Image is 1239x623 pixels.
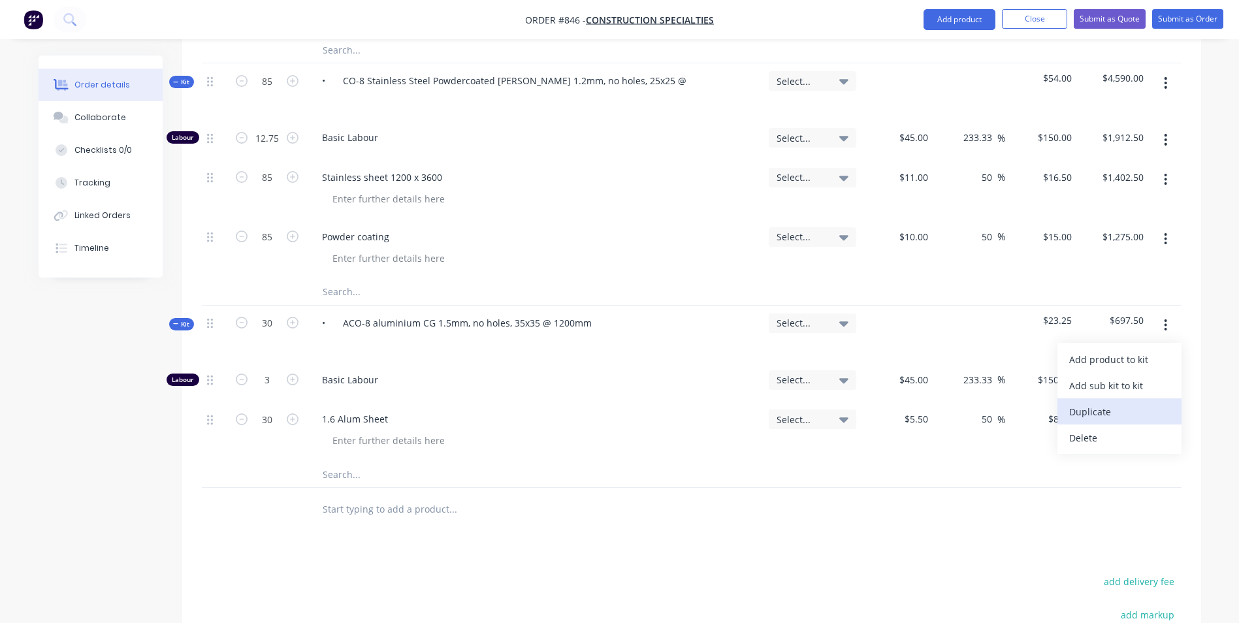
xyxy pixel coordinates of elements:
[322,279,583,305] input: Search...
[1082,71,1144,85] span: $4,590.00
[322,37,583,63] input: Search...
[1010,71,1072,85] span: $54.00
[74,144,132,156] div: Checklists 0/0
[312,71,697,90] div: • CO-8 Stainless Steel Powdercoated [PERSON_NAME] 1.2mm, no holes, 25x25 @
[39,199,163,232] button: Linked Orders
[322,131,758,144] span: Basic Labour
[312,409,398,428] div: 1.6 Alum Sheet
[312,168,453,187] div: Stainless sheet 1200 x 3600
[1069,428,1170,447] div: Delete
[39,101,163,134] button: Collaborate
[525,14,586,26] span: Order #846 -
[1097,572,1182,590] button: add delivery fee
[74,79,130,91] div: Order details
[777,131,826,145] span: Select...
[167,374,199,386] div: Labour
[1010,313,1072,327] span: $23.25
[39,69,163,101] button: Order details
[777,74,826,88] span: Select...
[322,496,583,522] input: Start typing to add a product...
[777,170,826,184] span: Select...
[777,230,826,244] span: Select...
[924,9,995,30] button: Add product
[312,227,400,246] div: Powder coating
[39,167,163,199] button: Tracking
[1074,9,1146,29] button: Submit as Quote
[39,232,163,264] button: Timeline
[1069,376,1170,395] div: Add sub kit to kit
[997,131,1005,146] span: %
[1002,9,1067,29] button: Close
[586,14,714,26] a: Construction Specialties
[1057,372,1182,398] button: Add sub kit to kit
[1082,313,1144,327] span: $697.50
[997,372,1005,387] span: %
[74,112,126,123] div: Collaborate
[1057,346,1182,372] button: Add product to kit
[167,131,199,144] div: Labour
[997,229,1005,244] span: %
[173,77,190,87] span: Kit
[74,210,131,221] div: Linked Orders
[777,413,826,426] span: Select...
[777,316,826,330] span: Select...
[1069,350,1170,369] div: Add product to kit
[169,76,194,88] div: Kit
[997,412,1005,427] span: %
[322,461,583,487] input: Search...
[1152,9,1223,29] button: Submit as Order
[997,170,1005,185] span: %
[173,319,190,329] span: Kit
[777,373,826,387] span: Select...
[74,177,110,189] div: Tracking
[74,242,109,254] div: Timeline
[1057,398,1182,424] button: Duplicate
[312,313,602,332] div: • ACO-8 aluminium CG 1.5mm, no holes, 35x35 @ 1200mm
[24,10,43,29] img: Factory
[1057,424,1182,451] button: Delete
[169,318,194,330] div: Kit
[1069,402,1170,421] div: Duplicate
[39,134,163,167] button: Checklists 0/0
[322,373,758,387] span: Basic Labour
